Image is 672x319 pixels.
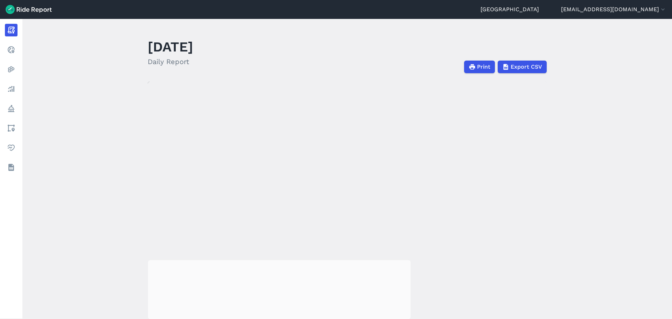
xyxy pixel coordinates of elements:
a: Policy [5,102,17,115]
button: [EMAIL_ADDRESS][DOMAIN_NAME] [561,5,666,14]
span: Print [477,63,490,71]
button: Print [464,61,495,73]
img: Ride Report [6,5,52,14]
button: Export CSV [498,61,547,73]
a: Realtime [5,43,17,56]
h1: [DATE] [148,37,193,56]
a: Report [5,24,17,36]
a: [GEOGRAPHIC_DATA] [481,5,539,14]
a: Analyze [5,83,17,95]
h2: Daily Report [148,56,193,67]
a: Heatmaps [5,63,17,76]
span: Export CSV [511,63,542,71]
a: Areas [5,122,17,134]
a: Datasets [5,161,17,174]
div: loading [148,260,411,319]
a: Health [5,141,17,154]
